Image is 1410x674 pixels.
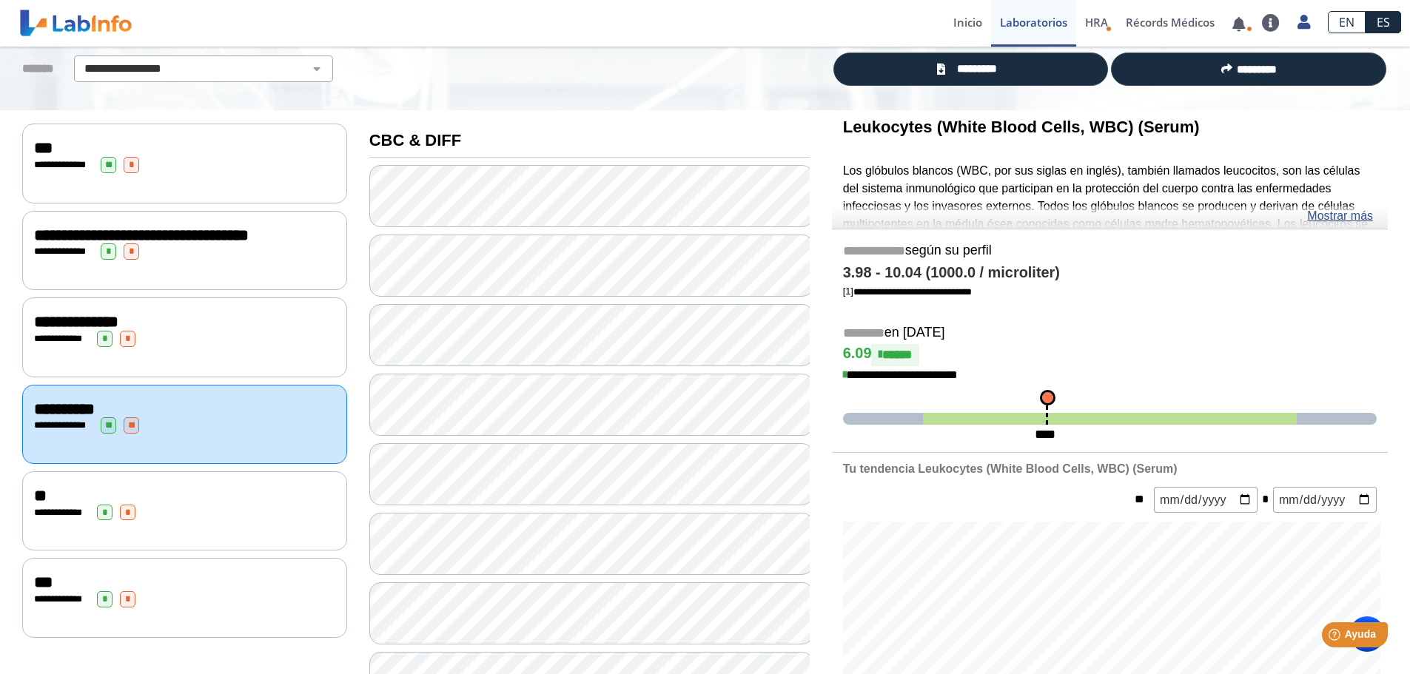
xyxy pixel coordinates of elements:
a: Mostrar más [1307,207,1373,225]
a: EN [1328,11,1366,33]
b: CBC & DIFF [369,131,461,149]
input: mm/dd/yyyy [1273,487,1377,513]
h4: 3.98 - 10.04 (1000.0 / microliter) [843,264,1377,282]
iframe: Help widget launcher [1278,616,1394,658]
a: [1] [843,286,972,297]
p: Los glóbulos blancos (WBC, por sus siglas en inglés), también llamados leucocitos, son las célula... [843,162,1377,321]
h5: en [DATE] [843,325,1377,342]
h4: 6.09 [843,344,1377,366]
input: mm/dd/yyyy [1154,487,1258,513]
h5: según su perfil [843,243,1377,260]
a: ES [1366,11,1401,33]
b: Tu tendencia Leukocytes (White Blood Cells, WBC) (Serum) [843,462,1178,475]
span: HRA [1085,15,1108,30]
b: Leukocytes (White Blood Cells, WBC) (Serum) [843,118,1200,136]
